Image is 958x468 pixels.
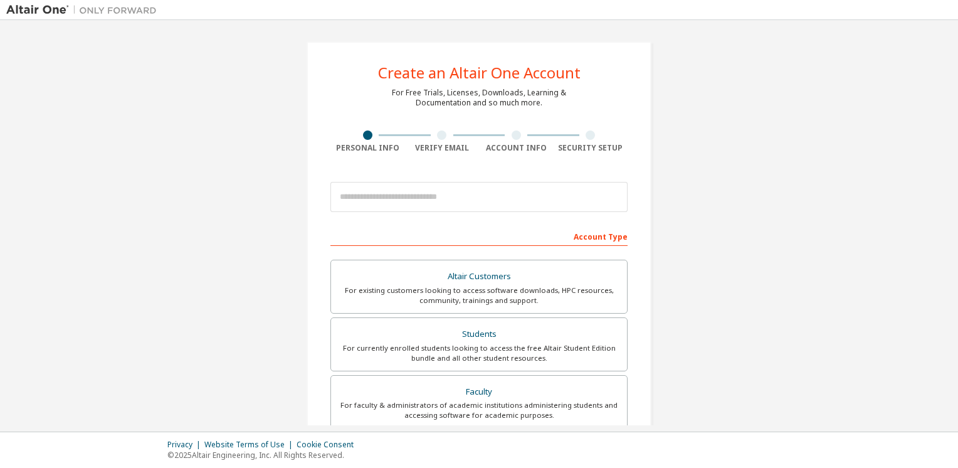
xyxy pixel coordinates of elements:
[167,450,361,460] p: © 2025 Altair Engineering, Inc. All Rights Reserved.
[204,440,297,450] div: Website Terms of Use
[479,143,554,153] div: Account Info
[378,65,581,80] div: Create an Altair One Account
[167,440,204,450] div: Privacy
[330,143,405,153] div: Personal Info
[339,285,619,306] div: For existing customers looking to access software downloads, HPC resources, community, trainings ...
[297,440,361,450] div: Cookie Consent
[339,268,619,285] div: Altair Customers
[339,343,619,363] div: For currently enrolled students looking to access the free Altair Student Edition bundle and all ...
[339,326,619,343] div: Students
[6,4,163,16] img: Altair One
[554,143,628,153] div: Security Setup
[339,383,619,401] div: Faculty
[330,226,628,246] div: Account Type
[405,143,480,153] div: Verify Email
[392,88,566,108] div: For Free Trials, Licenses, Downloads, Learning & Documentation and so much more.
[339,400,619,420] div: For faculty & administrators of academic institutions administering students and accessing softwa...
